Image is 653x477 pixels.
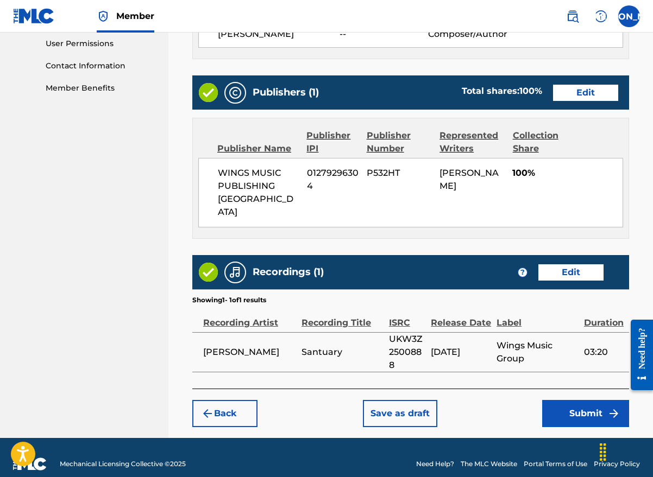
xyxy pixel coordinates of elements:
[538,264,604,281] button: Edit
[97,10,110,23] img: Top Rightsholder
[461,459,517,469] a: The MLC Website
[431,305,491,329] div: Release Date
[60,459,186,469] span: Mechanical Licensing Collective © 2025
[618,5,640,27] div: User Menu
[607,407,620,420] img: f7272a7cc735f4ea7f67.svg
[306,129,358,155] div: Publisher IPI
[229,86,242,99] img: Publishers
[192,400,258,427] button: Back
[513,129,574,155] div: Collection Share
[562,5,583,27] a: Public Search
[253,266,324,278] h5: Recordings (1)
[302,346,384,359] span: Santuary
[594,459,640,469] a: Privacy Policy
[307,167,359,193] span: 01279296304
[201,407,214,420] img: 7ee5dd4eb1f8a8e3ef2f.svg
[116,10,154,22] span: Member
[367,129,432,155] div: Publisher Number
[553,85,618,101] button: Edit
[416,459,454,469] a: Need Help?
[203,305,296,329] div: Recording Artist
[46,38,155,49] a: User Permissions
[199,263,218,282] img: Valid
[584,305,624,329] div: Duration
[13,8,55,24] img: MLC Logo
[389,333,425,372] span: UKW3Z2500888
[623,311,653,399] iframe: Resource Center
[462,85,542,98] div: Total shares:
[439,168,499,191] span: [PERSON_NAME]
[512,167,623,180] span: 100%
[340,28,429,41] span: --
[524,459,587,469] a: Portal Terms of Use
[367,167,431,180] span: P532HT
[590,5,612,27] div: Help
[192,295,266,305] p: Showing 1 - 1 of 1 results
[431,346,491,359] span: [DATE]
[363,400,437,427] button: Save as draft
[518,268,527,277] span: ?
[439,129,505,155] div: Represented Writers
[217,142,298,155] div: Publisher Name
[218,28,340,41] span: [PERSON_NAME]
[46,82,155,94] a: Member Benefits
[584,346,624,359] span: 03:20
[46,60,155,72] a: Contact Information
[203,346,296,359] span: [PERSON_NAME]
[599,425,653,477] iframe: Chat Widget
[218,167,299,219] span: WINGS MUSIC PUBLISHING [GEOGRAPHIC_DATA]
[542,400,629,427] button: Submit
[428,28,509,41] span: Composer/Author
[199,83,218,102] img: Valid
[497,305,579,329] div: Label
[229,266,242,279] img: Recordings
[497,339,579,365] span: Wings Music Group
[253,86,319,99] h5: Publishers (1)
[302,305,384,329] div: Recording Title
[594,10,607,23] img: help
[519,86,542,96] span: 100 %
[566,10,579,23] img: search
[594,436,612,468] div: Drag
[389,305,425,329] div: ISRC
[13,457,47,470] img: logo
